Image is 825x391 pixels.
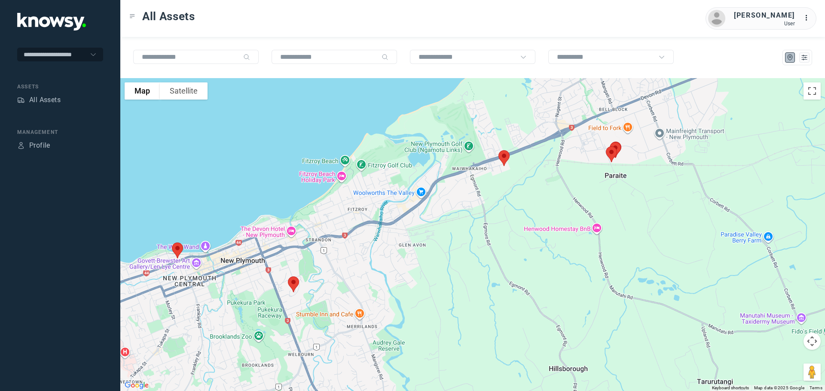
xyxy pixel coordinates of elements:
[122,380,151,391] img: Google
[17,96,25,104] div: Assets
[17,83,103,91] div: Assets
[804,333,821,350] button: Map camera controls
[708,10,725,27] img: avatar.png
[734,21,795,27] div: User
[804,82,821,100] button: Toggle fullscreen view
[29,95,61,105] div: All Assets
[754,385,804,390] span: Map data ©2025 Google
[17,142,25,149] div: Profile
[382,54,388,61] div: Search
[804,15,813,21] tspan: ...
[129,13,135,19] div: Toggle Menu
[786,54,794,61] div: Map
[160,82,208,100] button: Show satellite imagery
[804,13,814,24] div: :
[125,82,160,100] button: Show street map
[17,140,50,151] a: ProfileProfile
[734,10,795,21] div: [PERSON_NAME]
[17,13,86,30] img: Application Logo
[122,380,151,391] a: Open this area in Google Maps (opens a new window)
[810,385,822,390] a: Terms (opens in new tab)
[801,54,808,61] div: List
[804,13,814,23] div: :
[712,385,749,391] button: Keyboard shortcuts
[243,54,250,61] div: Search
[142,9,195,24] span: All Assets
[804,364,821,381] button: Drag Pegman onto the map to open Street View
[17,95,61,105] a: AssetsAll Assets
[29,140,50,151] div: Profile
[17,128,103,136] div: Management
